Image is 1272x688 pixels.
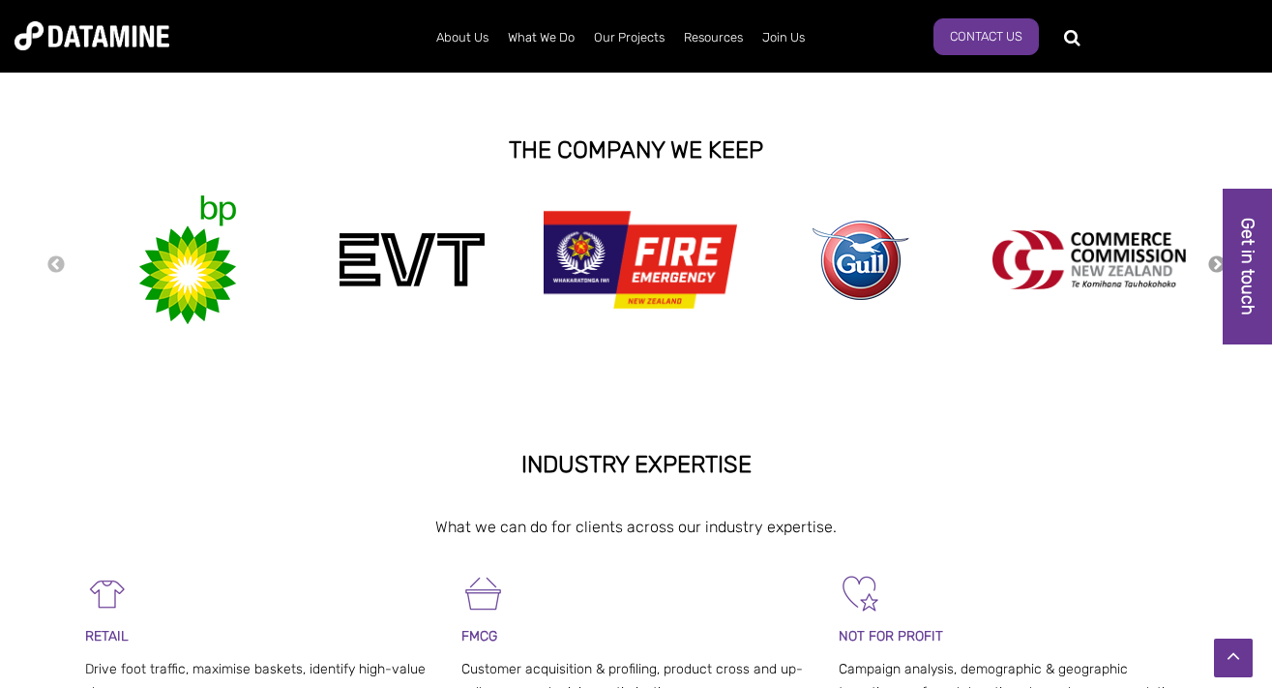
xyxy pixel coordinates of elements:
[839,572,882,615] img: Not For Profit
[584,13,674,63] a: Our Projects
[461,572,505,615] img: FMCG
[933,18,1039,55] a: Contact Us
[992,230,1186,289] img: commercecommission
[340,233,485,286] img: evt-1
[427,13,498,63] a: About Us
[509,136,763,164] strong: THE COMPANY WE KEEP
[85,628,129,644] span: RETAIL
[134,195,241,324] img: bp-1
[544,201,737,318] img: Fire Emergency New Zealand
[1223,189,1272,344] a: Get in touch
[521,451,752,478] strong: INDUSTRY EXPERTISE
[461,628,497,644] span: FMCG
[15,21,169,50] img: Datamine
[435,518,837,536] span: What we can do for clients across our industry expertise.
[498,13,584,63] a: What We Do
[46,254,66,276] button: Previous
[1207,254,1227,276] button: Next
[813,221,909,300] img: gull
[674,13,753,63] a: Resources
[85,572,129,615] img: Retail-1
[839,628,943,644] span: NOT FOR PROFIT
[753,13,814,63] a: Join Us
